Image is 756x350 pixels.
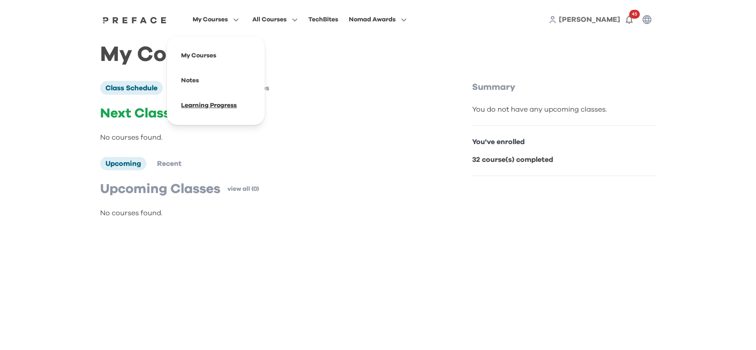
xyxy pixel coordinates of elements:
[100,50,656,60] h1: My Courses
[100,181,220,197] p: Upcoming Classes
[349,14,396,25] span: Nomad Awards
[157,160,182,167] span: Recent
[472,104,656,115] div: You do not have any upcoming classes.
[252,14,287,25] span: All Courses
[190,14,242,25] button: My Courses
[100,132,435,143] p: No courses found.
[100,208,435,218] p: No courses found.
[181,77,199,84] a: Notes
[181,52,216,59] a: My Courses
[181,102,237,109] a: Learning Progress
[308,14,338,25] div: TechBites
[620,11,638,28] button: 45
[105,84,158,92] span: Class Schedule
[629,10,640,19] span: 45
[193,14,228,25] span: My Courses
[472,137,656,147] p: You've enrolled
[346,14,409,25] button: Nomad Awards
[559,14,620,25] a: [PERSON_NAME]
[472,81,656,93] p: Summary
[105,160,141,167] span: Upcoming
[472,156,553,163] b: 32 course(s) completed
[100,105,435,121] p: Next Class
[101,16,169,23] a: Preface Logo
[250,14,300,25] button: All Courses
[101,16,169,24] img: Preface Logo
[227,185,259,193] a: view all (0)
[559,16,620,23] span: [PERSON_NAME]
